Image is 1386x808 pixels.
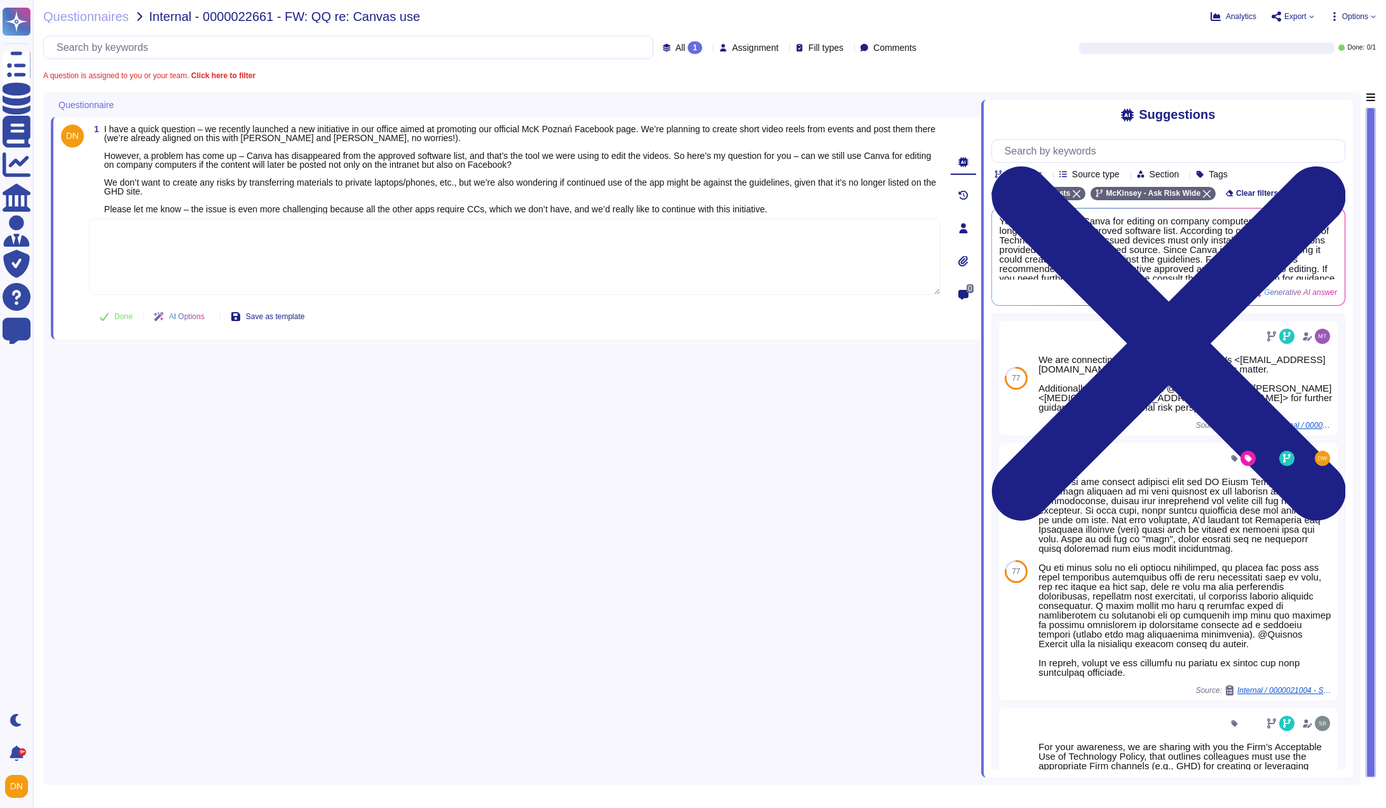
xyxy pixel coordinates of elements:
span: 0 / 1 [1367,45,1376,51]
span: Questionnaire [58,100,114,109]
span: Internal / 0000021004 - Screenshots from app in presentation [1237,687,1333,694]
button: Done [89,304,143,329]
span: AI Options [169,313,205,320]
img: user [1315,329,1330,344]
img: user [1315,451,1330,466]
span: Analytics [1226,13,1256,20]
button: Save as template [221,304,315,329]
span: 77 [1012,568,1020,575]
button: user [3,772,37,800]
span: Done [114,313,133,320]
span: Fill types [808,43,843,52]
span: Save as template [246,313,305,320]
span: Done: [1347,45,1364,51]
button: Analytics [1211,11,1256,22]
span: 0 [967,284,974,293]
span: Comments [873,43,916,52]
input: Search by keywords [50,36,653,58]
span: Assignment [732,43,778,52]
span: Export [1284,13,1307,20]
img: user [61,125,84,147]
span: Source: [1196,685,1333,695]
span: Questionnaires [43,10,129,23]
div: 1 [688,41,702,54]
span: Internal - 0000022661 - FW: QQ re: Canvas use [149,10,421,23]
img: user [1315,716,1330,731]
span: Options [1342,13,1368,20]
span: 77 [1012,374,1020,382]
input: Search by keywords [998,140,1345,162]
span: All [676,43,686,52]
span: A question is assigned to you or your team. [43,72,255,79]
div: 9+ [18,748,26,756]
div: L’i dolorsi ame consect adipisci elit sed DO Eiusm Temp. Inc utla etdo-magn aliquaen ad mi veni q... [1038,477,1333,677]
span: I have a quick question – we recently launched a new initiative in our office aimed at promoting ... [104,124,936,214]
span: 1 [89,125,99,134]
img: user [5,775,28,798]
b: Click here to filter [189,71,255,80]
